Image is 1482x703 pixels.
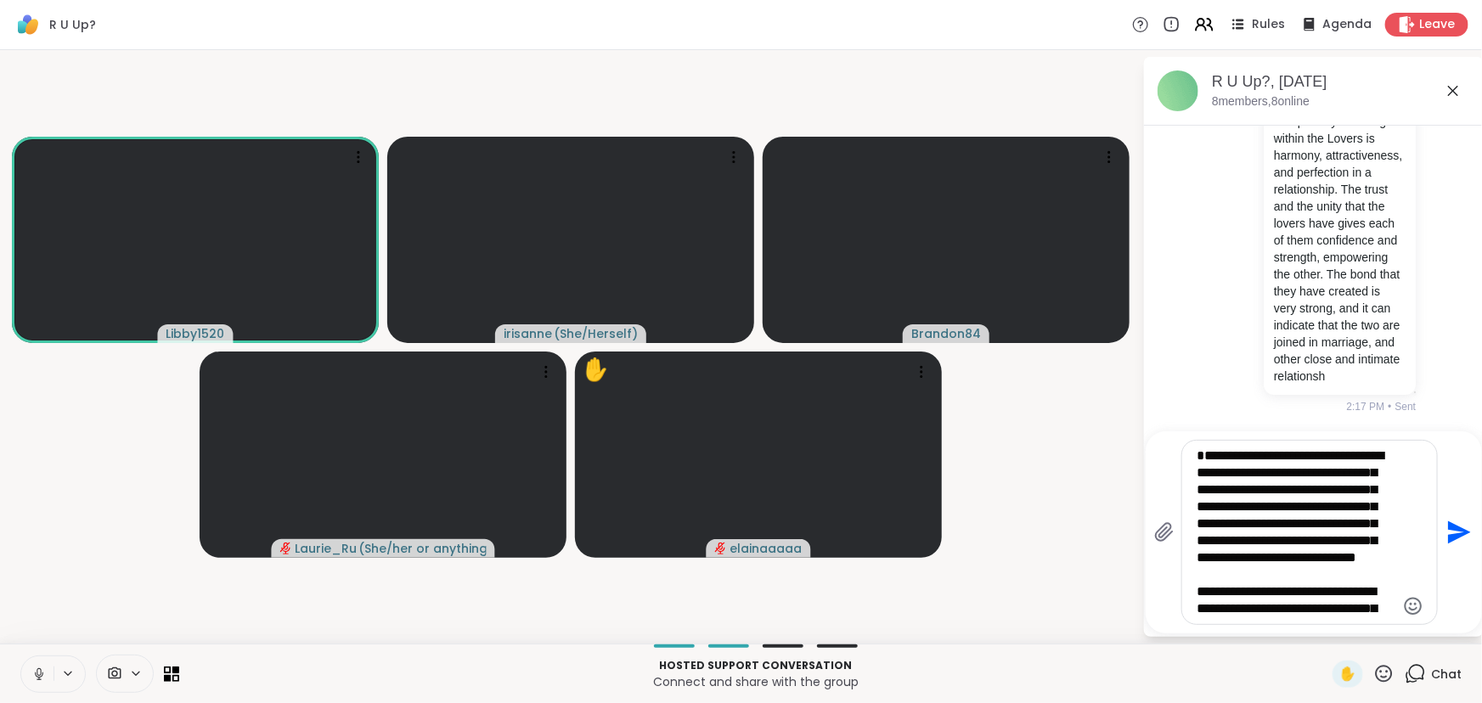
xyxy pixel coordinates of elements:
[582,353,609,386] div: ✋
[359,540,487,557] span: ( She/her or anything else )
[554,325,638,342] span: ( She/Herself )
[1197,447,1395,617] textarea: Type your message
[1346,399,1384,414] span: 2:17 PM
[189,658,1322,673] p: Hosted support conversation
[1395,399,1416,414] span: Sent
[1158,70,1198,111] img: R U Up?, Oct 14
[1322,16,1372,33] span: Agenda
[49,16,96,33] span: R U Up?
[1274,113,1406,385] p: The primary meaning within the Lovers is harmony, attractiveness, and perfection in a relationshi...
[911,325,981,342] span: Brandon84
[1431,666,1462,683] span: Chat
[280,543,292,554] span: audio-muted
[730,540,803,557] span: elainaaaaa
[504,325,552,342] span: irisanne
[166,325,225,342] span: Libby1520
[715,543,727,554] span: audio-muted
[1252,16,1285,33] span: Rules
[189,673,1322,690] p: Connect and share with the group
[14,10,42,39] img: ShareWell Logomark
[1403,596,1423,616] button: Emoji picker
[296,540,358,557] span: Laurie_Ru
[1212,71,1470,93] div: R U Up?, [DATE]
[1212,93,1310,110] p: 8 members, 8 online
[1419,16,1455,33] span: Leave
[1438,514,1476,552] button: Send
[1339,664,1356,684] span: ✋
[1388,399,1391,414] span: •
